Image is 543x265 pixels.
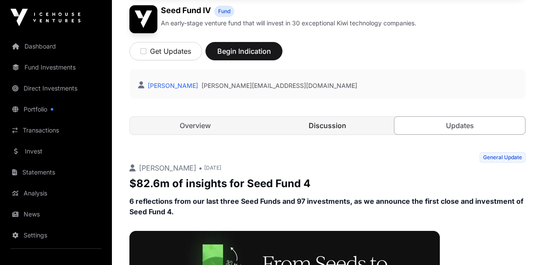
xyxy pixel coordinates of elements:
[394,116,526,135] a: Updates
[218,8,230,15] span: Fund
[130,117,261,134] a: Overview
[129,163,202,173] p: [PERSON_NAME] •
[499,223,543,265] iframe: Chat Widget
[205,51,282,59] a: Begin Indication
[7,121,105,140] a: Transactions
[480,152,526,163] span: General Update
[205,42,282,60] button: Begin Indication
[262,117,393,134] a: Discussion
[216,46,271,56] span: Begin Indication
[204,164,221,171] span: [DATE]
[130,117,525,134] nav: Tabs
[7,100,105,119] a: Portfolio
[161,19,416,28] p: An early-stage venture fund that will invest in 30 exceptional Kiwi technology companies.
[7,163,105,182] a: Statements
[7,205,105,224] a: News
[129,177,526,191] p: $82.6m of insights for Seed Fund 4
[7,226,105,245] a: Settings
[146,82,198,89] a: [PERSON_NAME]
[7,184,105,203] a: Analysis
[7,142,105,161] a: Invest
[129,5,157,33] img: Seed Fund IV
[7,58,105,77] a: Fund Investments
[10,9,80,26] img: Icehouse Ventures Logo
[129,42,202,60] button: Get Updates
[161,5,211,17] h1: Seed Fund IV
[129,197,523,216] strong: 6 reflections from our last three Seed Funds and 97 investments, as we announce the first close a...
[7,79,105,98] a: Direct Investments
[202,81,357,90] a: [PERSON_NAME][EMAIL_ADDRESS][DOMAIN_NAME]
[7,37,105,56] a: Dashboard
